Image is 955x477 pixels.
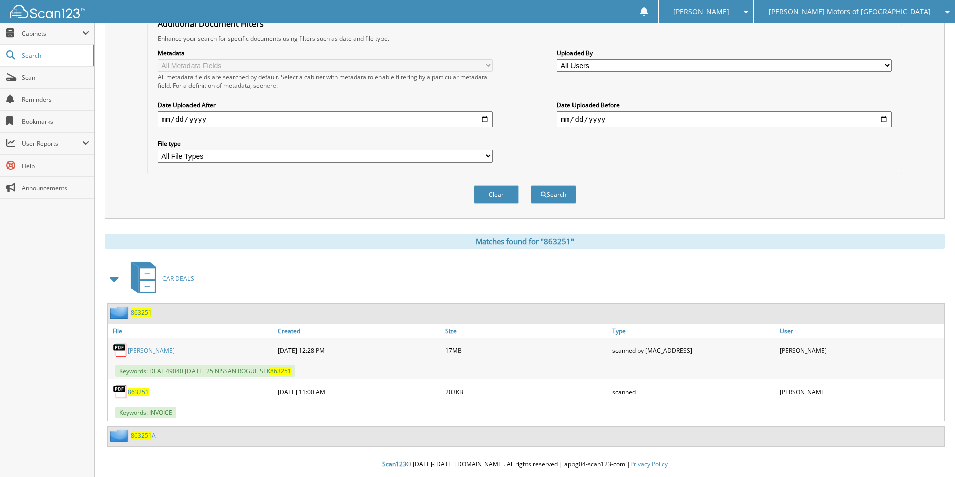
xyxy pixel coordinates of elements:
a: 863251 [128,388,149,396]
a: Size [443,324,610,338]
input: start [158,111,493,127]
span: Search [22,51,88,60]
div: All metadata fields are searched by default. Select a cabinet with metadata to enable filtering b... [158,73,493,90]
a: 863251A [131,431,156,440]
img: scan123-logo-white.svg [10,5,85,18]
div: scanned [610,382,777,402]
button: Search [531,185,576,204]
span: [PERSON_NAME] [673,9,729,15]
a: Type [610,324,777,338]
a: Created [275,324,443,338]
span: Bookmarks [22,117,89,126]
span: Announcements [22,184,89,192]
label: Date Uploaded Before [557,101,892,109]
div: Matches found for "863251" [105,234,945,249]
div: 17MB [443,340,610,360]
div: [PERSON_NAME] [777,382,944,402]
a: File [108,324,275,338]
label: File type [158,139,493,148]
div: © [DATE]-[DATE] [DOMAIN_NAME]. All rights reserved | appg04-scan123-com | [95,452,955,477]
img: PDF.png [113,343,128,358]
span: Cabinets [22,29,82,38]
label: Metadata [158,49,493,57]
div: 203KB [443,382,610,402]
div: Enhance your search for specific documents using filters such as date and file type. [153,34,897,43]
img: folder2.png [110,306,131,319]
a: Privacy Policy [630,460,668,468]
span: [PERSON_NAME] Motors of [GEOGRAPHIC_DATA] [769,9,931,15]
span: User Reports [22,139,82,148]
span: Reminders [22,95,89,104]
label: Uploaded By [557,49,892,57]
a: 863251 [131,308,152,317]
span: Keywords: DEAL 49040 [DATE] 25 NISSAN ROGUE STK [115,365,295,377]
legend: Additional Document Filters [153,18,269,29]
div: scanned by [MAC_ADDRESS] [610,340,777,360]
label: Date Uploaded After [158,101,493,109]
div: [DATE] 12:28 PM [275,340,443,360]
div: [PERSON_NAME] [777,340,944,360]
img: folder2.png [110,429,131,442]
span: 863251 [131,431,152,440]
input: end [557,111,892,127]
a: [PERSON_NAME] [128,346,175,355]
iframe: Chat Widget [905,429,955,477]
span: CAR DEALS [162,274,194,283]
a: User [777,324,944,338]
span: Help [22,162,89,170]
div: [DATE] 11:00 AM [275,382,443,402]
span: Keywords: INVOICE [115,407,176,418]
img: PDF.png [113,384,128,399]
span: Scan123 [382,460,406,468]
span: Scan [22,73,89,82]
a: CAR DEALS [125,259,194,298]
button: Clear [474,185,519,204]
a: here [263,81,276,90]
span: 863251 [270,367,291,375]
